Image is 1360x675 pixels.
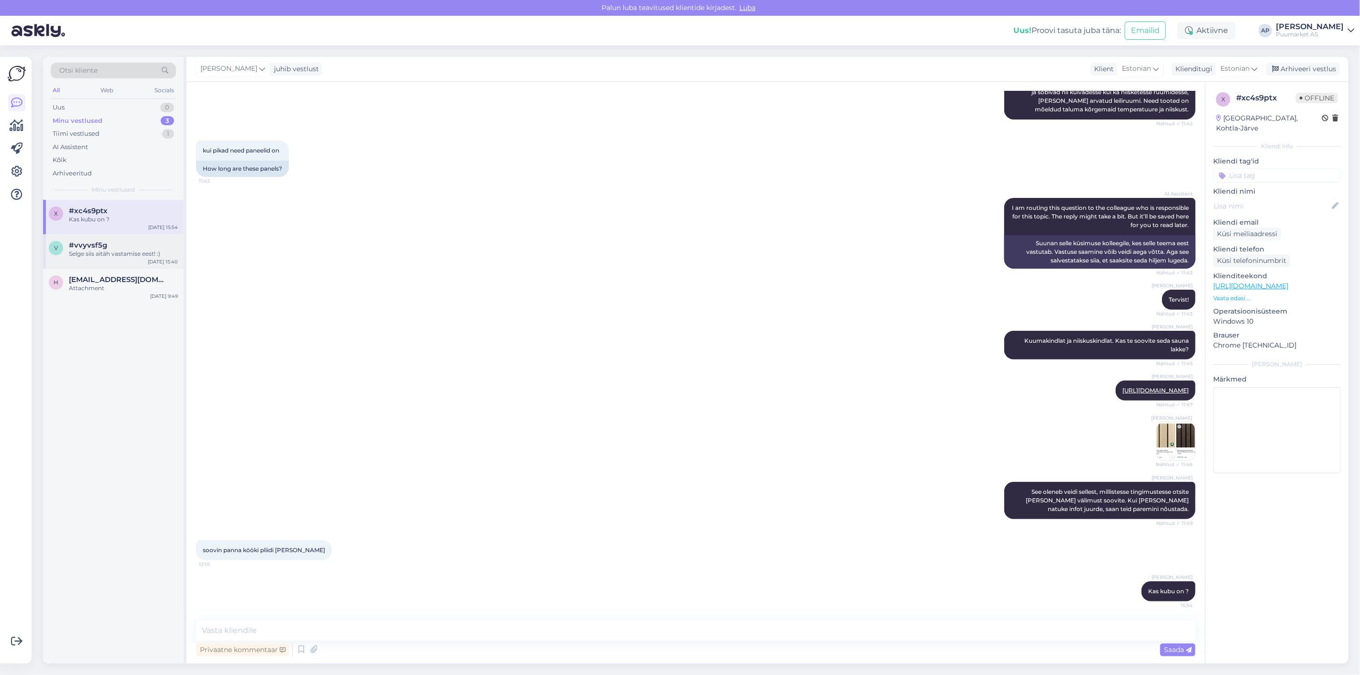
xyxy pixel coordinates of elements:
[1152,574,1193,581] span: [PERSON_NAME]
[1213,340,1341,350] p: Chrome [TECHNICAL_ID]
[8,65,26,83] img: Askly Logo
[1213,244,1341,254] p: Kliendi telefon
[1216,113,1322,133] div: [GEOGRAPHIC_DATA], Kohtla-Järve
[1148,588,1189,595] span: Kas kubu on ?
[1214,201,1330,211] input: Lisa nimi
[53,116,102,126] div: Minu vestlused
[53,169,92,178] div: Arhiveeritud
[99,84,116,97] div: Web
[153,84,176,97] div: Socials
[54,210,58,217] span: x
[53,103,65,112] div: Uus
[1213,271,1341,281] p: Klienditeekond
[53,142,88,152] div: AI Assistent
[150,293,178,300] div: [DATE] 9:49
[203,147,279,154] span: kui pikad need paneelid on
[1213,186,1341,196] p: Kliendi nimi
[1172,64,1212,74] div: Klienditugi
[54,244,58,251] span: v
[1213,254,1290,267] div: Küsi telefoninumbrit
[1156,310,1193,317] span: Nähtud ✓ 11:43
[1213,316,1341,327] p: Windows 10
[1213,228,1281,240] div: Küsi meiliaadressi
[1156,401,1193,408] span: Nähtud ✓ 11:47
[148,258,178,265] div: [DATE] 15:40
[199,177,235,185] span: 11:42
[1213,142,1341,151] div: Kliendi info
[1012,204,1190,229] span: I am routing this question to the colleague who is responsible for this topic. The reply might ta...
[1156,520,1193,527] span: Nähtud ✓ 11:49
[53,155,66,165] div: Kõik
[1276,23,1344,31] div: [PERSON_NAME]
[1026,488,1190,512] span: See oleneb veidi sellest, millistesse tingimustesse otsite [PERSON_NAME] välimust soovite. Kui [P...
[1266,63,1340,76] div: Arhiveeri vestlus
[1156,269,1193,276] span: Nähtud ✓ 11:43
[1213,156,1341,166] p: Kliendi tag'id
[1090,64,1114,74] div: Klient
[92,185,135,194] span: Minu vestlused
[203,546,325,554] span: soovin panna kööki pliidi [PERSON_NAME]
[1276,23,1354,38] a: [PERSON_NAME]Puumarket AS
[1276,31,1344,38] div: Puumarket AS
[1152,373,1193,380] span: [PERSON_NAME]
[162,129,174,139] div: 1
[1157,422,1195,460] img: Attachment
[1236,92,1296,104] div: # xc4s9ptx
[69,275,168,284] span: hergi7@gmail.com
[1213,168,1341,183] input: Lisa tag
[69,284,178,293] div: Attachment
[1122,64,1151,74] span: Estonian
[1221,96,1225,103] span: x
[1177,22,1236,39] div: Aktiivne
[1013,26,1031,35] b: Uus!
[69,207,108,215] span: #xc4s9ptx
[1164,645,1192,654] span: Saada
[1024,337,1190,353] span: Kuumakindlat ja niiskuskindlat. Kas te soovite seda sauna lakke?
[1157,190,1193,197] span: AI Assistent
[1213,306,1341,316] p: Operatsioonisüsteem
[1213,330,1341,340] p: Brauser
[1125,22,1166,40] button: Emailid
[1213,218,1341,228] p: Kliendi email
[69,241,107,250] span: #vvyvsf5g
[1156,461,1192,468] span: Nähtud ✓ 11:48
[1213,360,1341,369] div: [PERSON_NAME]
[1156,360,1193,367] span: Nähtud ✓ 11:45
[1259,24,1272,37] div: AP
[1152,474,1193,481] span: [PERSON_NAME]
[1220,64,1250,74] span: Estonian
[1152,282,1193,289] span: [PERSON_NAME]
[51,84,62,97] div: All
[1122,387,1189,394] a: [URL][DOMAIN_NAME]
[1156,120,1193,127] span: Nähtud ✓ 11:42
[200,64,257,74] span: [PERSON_NAME]
[1157,602,1193,609] span: 15:54
[69,215,178,224] div: Kas kubu on ?
[196,643,289,656] div: Privaatne kommentaar
[69,250,178,258] div: Selge siis aitäh vastamise eest! :)
[736,3,758,12] span: Luba
[1213,294,1341,303] p: Vaata edasi ...
[54,279,58,286] span: h
[1213,282,1288,290] a: [URL][DOMAIN_NAME]
[1152,323,1193,330] span: [PERSON_NAME]
[199,561,235,568] span: 12:10
[161,116,174,126] div: 3
[1213,374,1341,384] p: Märkmed
[1151,414,1192,422] span: [PERSON_NAME]
[1169,296,1189,303] span: Tervist!
[196,161,289,177] div: How long are these panels?
[148,224,178,231] div: [DATE] 15:54
[1013,25,1121,36] div: Proovi tasuta juba täna:
[270,64,319,74] div: juhib vestlust
[53,129,99,139] div: Tiimi vestlused
[160,103,174,112] div: 0
[1296,93,1338,103] span: Offline
[59,65,98,76] span: Otsi kliente
[1004,235,1195,269] div: Suunan selle küsimuse kolleegile, kes selle teema eest vastutab. Vastuse saamine võib veidi aega ...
